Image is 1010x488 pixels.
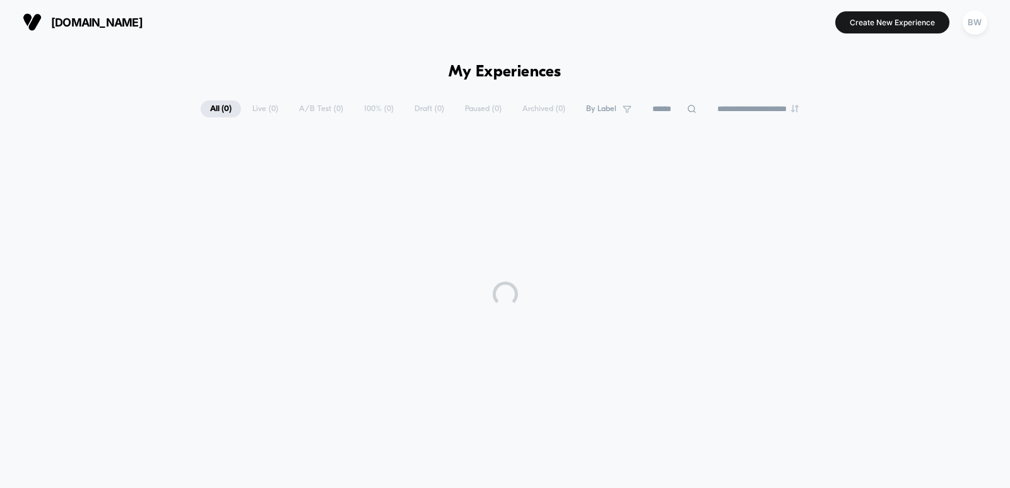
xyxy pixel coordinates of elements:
span: All ( 0 ) [201,100,241,117]
div: BW [963,10,987,35]
span: By Label [586,104,616,114]
span: [DOMAIN_NAME] [51,16,143,29]
button: Create New Experience [835,11,949,33]
h1: My Experiences [449,63,561,81]
img: end [791,105,799,112]
button: [DOMAIN_NAME] [19,12,146,32]
img: Visually logo [23,13,42,32]
button: BW [959,9,991,35]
